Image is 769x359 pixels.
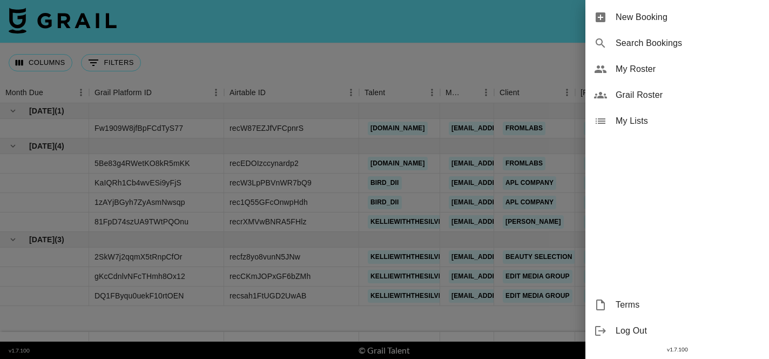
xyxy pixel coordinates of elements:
[616,63,760,76] span: My Roster
[616,324,760,337] span: Log Out
[616,89,760,102] span: Grail Roster
[585,318,769,344] div: Log Out
[616,37,760,50] span: Search Bookings
[616,298,760,311] span: Terms
[585,4,769,30] div: New Booking
[585,56,769,82] div: My Roster
[585,82,769,108] div: Grail Roster
[585,292,769,318] div: Terms
[585,344,769,355] div: v 1.7.100
[616,115,760,128] span: My Lists
[585,30,769,56] div: Search Bookings
[585,108,769,134] div: My Lists
[616,11,760,24] span: New Booking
